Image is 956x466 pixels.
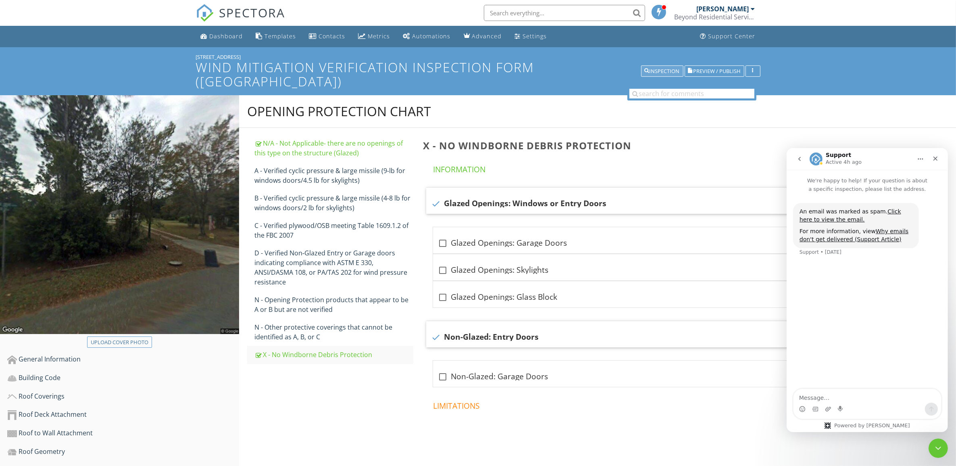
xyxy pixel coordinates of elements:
div: Settings [523,32,547,40]
div: B - Verified cyclic pressure & large missile (4‐8 lb for windows doors/2 lb for skylights) [254,193,414,213]
h3: X - No Windborne Debris Protection [423,140,943,151]
div: Automations [412,32,451,40]
div: Metrics [368,32,390,40]
div: Roof to Wall Attachment [7,428,239,439]
span: Preview / Publish [694,69,741,74]
div: C - Verified plywood/OSB meeting Table 1609.1.2 of the FBC 2007 [254,221,414,240]
span: SPECTORA [219,4,285,21]
a: Settings [512,29,550,44]
div: Roof Geometry [7,447,239,457]
h4: Limitations [433,397,933,411]
div: Beyond Residential Services, LLC [675,13,755,21]
a: SPECTORA [196,11,285,28]
div: Opening Protection Chart [247,103,431,119]
iframe: Intercom live chat [929,439,948,458]
div: X - No Windborne Debris Protection [254,350,414,359]
div: Building Code [7,373,239,383]
div: Templates [265,32,296,40]
a: Advanced [460,29,505,44]
button: Inspection [641,66,683,77]
iframe: Intercom live chat [787,148,948,432]
div: Dashboard [210,32,243,40]
div: N - Opening Protection products that appear to be A or B but are not verified [254,295,414,314]
div: Advanced [472,32,502,40]
a: Metrics [355,29,394,44]
h4: Information [433,161,933,175]
div: N/A - Not Applicable‐ there are no openings of this type on the structure (Glazed) [254,138,414,158]
img: The Best Home Inspection Software - Spectora [196,4,214,22]
button: Preview / Publish [685,66,744,77]
div: Contacts [319,32,346,40]
a: Automations (Basic) [400,29,454,44]
div: Support Center [708,32,756,40]
a: Preview / Publish [685,67,744,74]
input: Search everything... [484,5,645,21]
div: Roof Coverings [7,391,239,402]
div: [STREET_ADDRESS] [196,54,760,60]
a: Templates [253,29,300,44]
div: Inspection [645,69,680,74]
a: Inspection [641,67,683,74]
div: D - Verified Non‐Glazed Entry or Garage doors indicating compliance with ASTM E 330, ANSI/DASMA 1... [254,248,414,287]
button: Upload cover photo [87,336,152,348]
div: A - Verified cyclic pressure & large missile (9‐lb for windows doors/4.5 lb for skylights) [254,166,414,185]
input: search for comments [629,89,754,98]
div: Upload cover photo [91,339,148,347]
div: [PERSON_NAME] [697,5,749,13]
a: Dashboard [198,29,246,44]
h1: Wind Mitigation Verification Inspection Form ([GEOGRAPHIC_DATA]) [196,60,760,88]
div: Roof Deck Attachment [7,410,239,420]
div: N - Other protective coverings that cannot be identified as A, B, or C [254,322,414,342]
div: General Information [7,354,239,365]
a: Contacts [306,29,349,44]
a: Support Center [697,29,759,44]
